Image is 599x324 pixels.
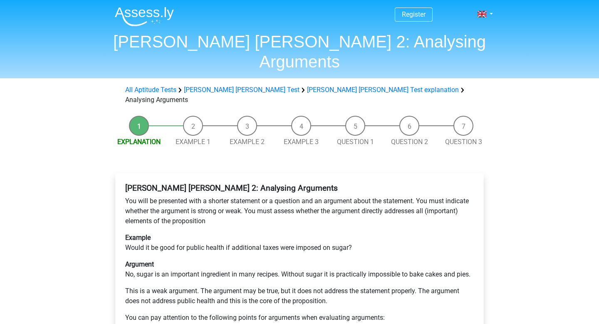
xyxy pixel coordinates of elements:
[125,313,474,323] p: You can pay attention to the following points for arguments when evaluating arguments:
[122,85,477,105] div: Analysing Arguments
[307,86,459,94] a: [PERSON_NAME] [PERSON_NAME] Test explanation
[402,10,426,18] a: Register
[125,233,474,253] p: Would it be good for public health if additional taxes were imposed on sugar?
[176,138,210,146] a: Example 1
[125,259,474,279] p: No, sugar is an important ingredient in many recipes. Without sugar it is practically impossible ...
[284,138,319,146] a: Example 3
[117,138,161,146] a: Explanation
[230,138,265,146] a: Example 2
[337,138,374,146] a: Question 1
[125,234,151,242] b: Example
[125,260,154,268] b: Argument
[391,138,428,146] a: Question 2
[125,196,474,226] p: You will be presented with a shorter statement or a question and an argument about the statement....
[125,286,474,306] p: This is a weak argument. The argument may be true, but it does not address the statement properly...
[445,138,482,146] a: Question 3
[125,86,176,94] a: All Aptitude Tests
[108,32,491,72] h1: [PERSON_NAME] [PERSON_NAME] 2: Analysing Arguments
[115,7,174,26] img: Assessly
[125,183,338,193] b: [PERSON_NAME] [PERSON_NAME] 2: Analysing Arguments
[184,86,299,94] a: [PERSON_NAME] [PERSON_NAME] Test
